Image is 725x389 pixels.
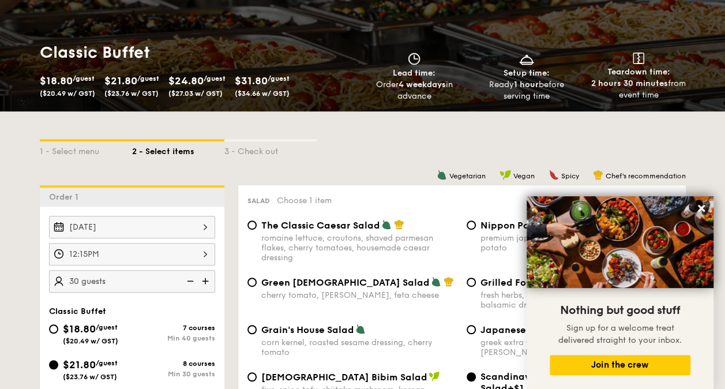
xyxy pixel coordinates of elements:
span: Vegan [513,172,535,180]
span: ($20.49 w/ GST) [40,89,95,98]
span: Nippon Potato Salad [480,220,577,231]
img: icon-clock.2db775ea.svg [405,53,423,65]
img: icon-vegetarian.fe4039eb.svg [355,324,366,334]
span: Classic Buffet [49,306,106,316]
strong: 4 weekdays [398,80,445,89]
span: /guest [73,74,95,83]
div: 1 - Select menu [40,141,132,158]
div: cherry tomato, [PERSON_NAME], feta cheese [261,290,457,300]
span: Nothing but good stuff [560,304,680,317]
span: $21.80 [104,74,137,87]
span: Grilled Forest Mushroom Salad [480,277,623,288]
div: from event time [587,78,690,101]
span: Setup time: [504,68,550,78]
div: romaine lettuce, croutons, shaved parmesan flakes, cherry tomatoes, housemade caesar dressing [261,233,457,263]
input: Grain's House Saladcorn kernel, roasted sesame dressing, cherry tomato [247,325,257,334]
span: Teardown time: [607,67,670,77]
span: /guest [96,359,118,367]
img: icon-spicy.37a8142b.svg [549,170,559,180]
div: greek extra virgin olive oil, kizami [PERSON_NAME], yuzu soy-sesame dressing [480,338,677,357]
input: Grilled Forest Mushroom Saladfresh herbs, shiitake mushroom, king oyster, balsamic dressing [467,278,476,287]
span: $21.80 [63,358,96,371]
div: 2 - Select items [132,141,224,158]
input: Japanese Broccoli Slawgreek extra virgin olive oil, kizami [PERSON_NAME], yuzu soy-sesame dressing [467,325,476,334]
span: $24.80 [168,74,204,87]
h1: Classic Buffet [40,42,358,63]
div: Ready before serving time [475,79,578,102]
span: /guest [204,74,226,83]
span: Vegetarian [449,172,486,180]
span: Lead time: [393,68,435,78]
div: 3 - Check out [224,141,317,158]
img: icon-teardown.65201eee.svg [633,53,644,64]
input: Nippon Potato Saladpremium japanese mayonnaise, golden russet potato [467,220,476,230]
span: ($27.03 w/ GST) [168,89,223,98]
span: Salad [247,197,270,205]
button: Close [692,199,711,218]
span: Sign up for a welcome treat delivered straight to your inbox. [558,323,682,345]
span: Choose 1 item [277,196,332,205]
input: $18.80/guest($20.49 w/ GST)7 coursesMin 40 guests [49,324,58,334]
img: DSC07876-Edit02-Large.jpeg [527,196,713,288]
div: Min 30 guests [132,370,215,378]
div: 7 courses [132,324,215,332]
span: Grain's House Salad [261,324,354,335]
img: icon-vegetarian.fe4039eb.svg [437,170,447,180]
span: /guest [96,323,118,331]
img: icon-chef-hat.a58ddaea.svg [394,219,404,230]
span: Japanese Broccoli Slaw [480,324,591,335]
input: Green [DEMOGRAPHIC_DATA] Saladcherry tomato, [PERSON_NAME], feta cheese [247,278,257,287]
span: /guest [268,74,290,83]
span: $18.80 [40,74,73,87]
img: icon-chef-hat.a58ddaea.svg [444,276,454,287]
span: $31.80 [235,74,268,87]
input: Number of guests [49,270,215,293]
img: icon-add.58712e84.svg [198,270,215,292]
strong: 1 hour [514,80,539,89]
span: [DEMOGRAPHIC_DATA] Bibim Salad [261,372,427,383]
span: ($23.76 w/ GST) [104,89,159,98]
input: $21.80/guest($23.76 w/ GST)8 coursesMin 30 guests [49,360,58,369]
button: Join the crew [550,355,690,375]
img: icon-chef-hat.a58ddaea.svg [593,170,603,180]
img: icon-dish.430c3a2e.svg [518,53,535,65]
img: icon-vegetarian.fe4039eb.svg [431,276,441,287]
input: Event date [49,216,215,238]
span: /guest [137,74,159,83]
img: icon-vegan.f8ff3823.svg [499,170,511,180]
div: 8 courses [132,360,215,368]
div: premium japanese mayonnaise, golden russet potato [480,233,677,253]
div: fresh herbs, shiitake mushroom, king oyster, balsamic dressing [480,290,677,310]
input: [DEMOGRAPHIC_DATA] Bibim Saladfive-spice tofu, shiitake mushroom, korean beansprout, spinach [247,372,257,381]
img: icon-vegan.f8ff3823.svg [429,371,440,381]
span: ($34.66 w/ GST) [235,89,290,98]
input: Event time [49,243,215,265]
span: $18.80 [63,323,96,335]
span: Green [DEMOGRAPHIC_DATA] Salad [261,277,430,288]
strong: 2 hours 30 minutes [591,78,668,88]
span: The Classic Caesar Salad [261,220,380,231]
div: corn kernel, roasted sesame dressing, cherry tomato [261,338,457,357]
span: ($20.49 w/ GST) [63,337,118,345]
img: icon-reduce.1d2dbef1.svg [181,270,198,292]
input: The Classic Caesar Saladromaine lettuce, croutons, shaved parmesan flakes, cherry tomatoes, house... [247,220,257,230]
div: Min 40 guests [132,334,215,342]
div: Order in advance [363,79,466,102]
img: icon-vegetarian.fe4039eb.svg [381,219,392,230]
span: Chef's recommendation [606,172,686,180]
input: Scandinavian Avocado Prawn Salad+$1.00[PERSON_NAME], [PERSON_NAME], [PERSON_NAME], red onion [467,372,476,381]
span: Order 1 [49,192,83,202]
span: ($23.76 w/ GST) [63,373,117,381]
span: Spicy [561,172,579,180]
